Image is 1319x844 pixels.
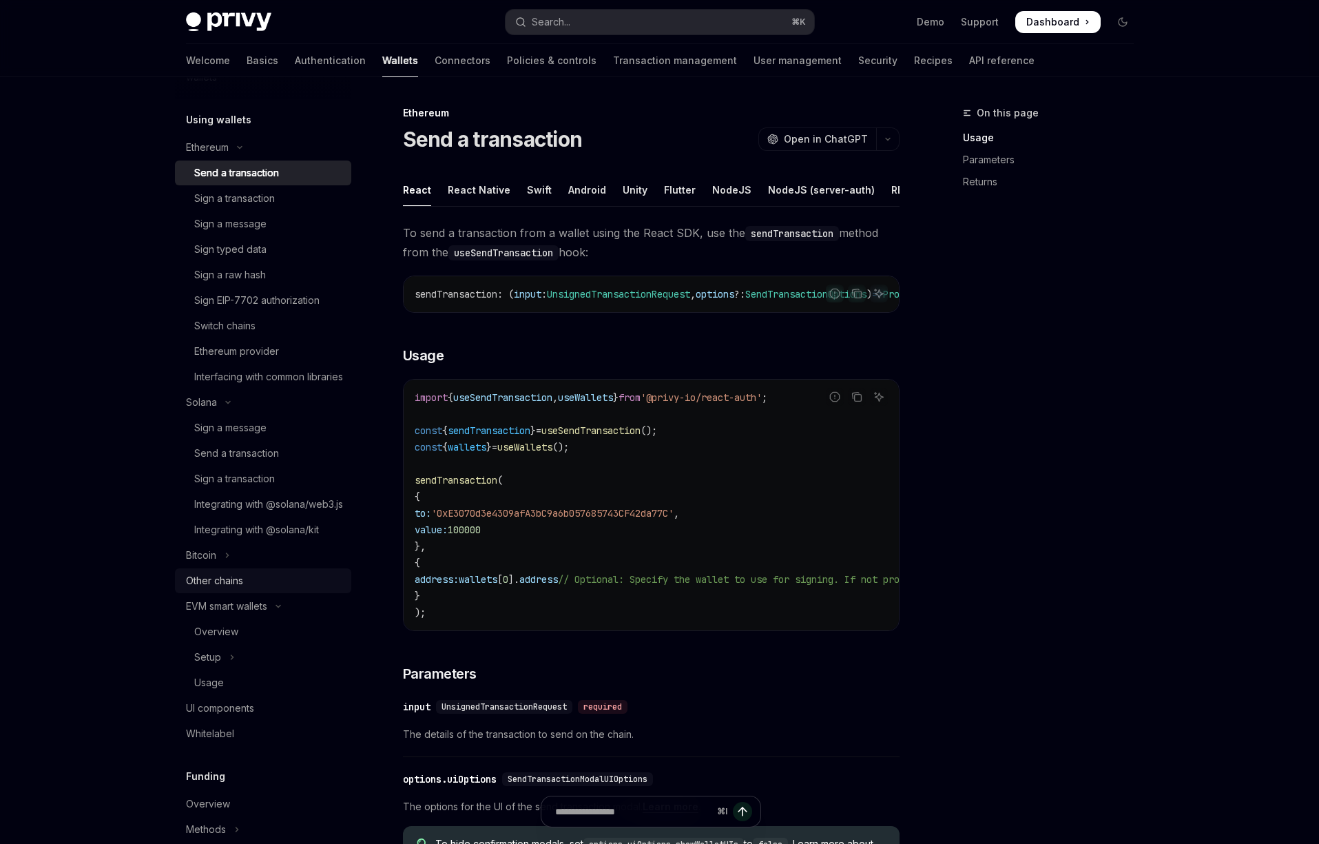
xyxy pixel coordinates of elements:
[641,424,657,437] span: ();
[186,394,217,411] div: Solana
[613,44,737,77] a: Transaction management
[514,288,541,300] span: input
[186,768,225,785] h5: Funding
[186,112,251,128] h5: Using wallets
[826,285,844,302] button: Report incorrect code
[175,619,351,644] a: Overview
[415,474,497,486] span: sendTransaction
[186,598,267,615] div: EVM smart wallets
[194,165,279,181] div: Send a transaction
[758,127,876,151] button: Open in ChatGPT
[712,174,751,206] div: NodeJS
[768,174,875,206] div: NodeJS (server-auth)
[506,10,814,34] button: Open search
[733,802,752,821] button: Send message
[555,796,712,827] input: Ask a question...
[194,318,256,334] div: Switch chains
[175,237,351,262] a: Sign typed data
[442,424,448,437] span: {
[194,496,343,513] div: Integrating with @solana/web3.js
[623,174,647,206] div: Unity
[415,424,442,437] span: const
[403,346,444,365] span: Usage
[194,675,224,691] div: Usage
[175,135,351,160] button: Toggle Ethereum section
[674,507,679,519] span: ,
[247,44,278,77] a: Basics
[175,543,351,568] button: Toggle Bitcoin section
[194,216,267,232] div: Sign a message
[448,174,510,206] div: React Native
[175,263,351,287] a: Sign a raw hash
[403,223,900,262] span: To send a transaction from a wallet using the React SDK, use the method from the hook:
[194,471,275,487] div: Sign a transaction
[194,241,267,258] div: Sign typed data
[492,441,497,453] span: =
[175,313,351,338] a: Switch chains
[175,517,351,542] a: Integrating with @solana/kit
[175,415,351,440] a: Sign a message
[552,441,569,453] span: ();
[194,292,320,309] div: Sign EIP-7702 authorization
[448,424,530,437] span: sendTransaction
[963,149,1145,171] a: Parameters
[754,44,842,77] a: User management
[186,44,230,77] a: Welcome
[415,590,420,602] span: }
[194,522,319,538] div: Integrating with @solana/kit
[1112,11,1134,33] button: Toggle dark mode
[415,441,442,453] span: const
[175,288,351,313] a: Sign EIP-7702 authorization
[1026,15,1079,29] span: Dashboard
[175,212,351,236] a: Sign a message
[175,339,351,364] a: Ethereum provider
[552,391,558,404] span: ,
[870,388,888,406] button: Ask AI
[403,127,583,152] h1: Send a transaction
[186,725,234,742] div: Whitelabel
[664,174,696,206] div: Flutter
[415,540,426,553] span: },
[442,701,567,712] span: UnsignedTransactionRequest
[415,606,426,619] span: );
[541,424,641,437] span: useSendTransaction
[497,474,503,486] span: (
[619,391,641,404] span: from
[536,424,541,437] span: =
[186,796,230,812] div: Overview
[415,573,459,586] span: address:
[442,441,448,453] span: {
[415,491,420,503] span: {
[403,106,900,120] div: Ethereum
[175,390,351,415] button: Toggle Solana section
[532,14,570,30] div: Search...
[415,524,448,536] span: value:
[415,557,420,569] span: {
[435,44,490,77] a: Connectors
[175,492,351,517] a: Integrating with @solana/web3.js
[175,568,351,593] a: Other chains
[568,174,606,206] div: Android
[403,664,477,683] span: Parameters
[403,700,430,714] div: input
[969,44,1035,77] a: API reference
[858,44,897,77] a: Security
[415,507,431,519] span: to:
[690,288,696,300] span: ,
[194,649,221,666] div: Setup
[541,288,547,300] span: :
[508,573,519,586] span: ].
[175,441,351,466] a: Send a transaction
[175,594,351,619] button: Toggle EVM smart wallets section
[558,391,613,404] span: useWallets
[866,288,872,300] span: )
[870,285,888,302] button: Ask AI
[826,388,844,406] button: Report incorrect code
[175,186,351,211] a: Sign a transaction
[431,507,674,519] span: '0xE3070d3e4309afA3bC9a6b057685743CF42da77C'
[186,821,226,838] div: Methods
[497,441,552,453] span: useWallets
[175,161,351,185] a: Send a transaction
[186,547,216,564] div: Bitcoin
[175,466,351,491] a: Sign a transaction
